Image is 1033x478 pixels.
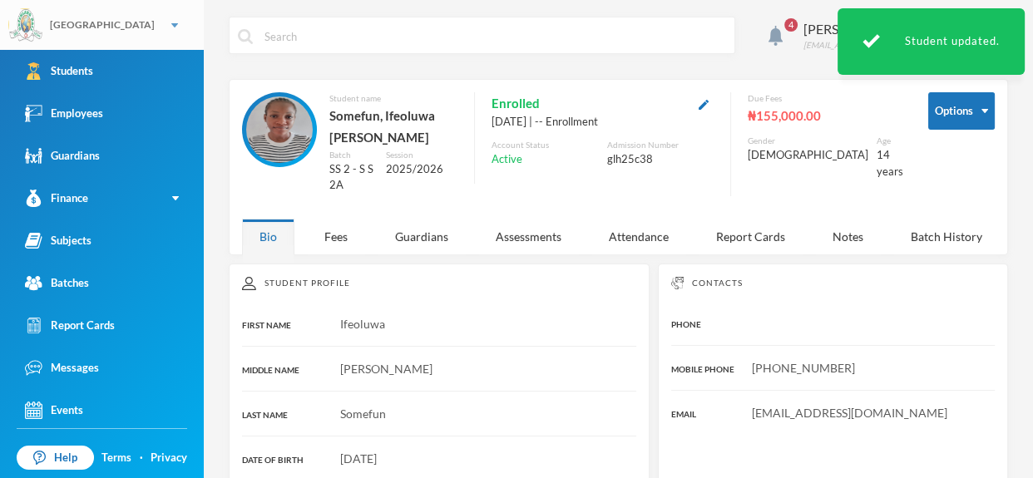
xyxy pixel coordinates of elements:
[877,147,903,180] div: 14 years
[386,161,457,178] div: 2025/2026
[748,147,868,164] div: [DEMOGRAPHIC_DATA]
[50,17,155,32] div: [GEOGRAPHIC_DATA]
[238,29,253,44] img: search
[329,149,373,161] div: Batch
[748,105,903,126] div: ₦155,000.00
[492,92,540,114] span: Enrolled
[263,17,726,55] input: Search
[25,190,88,207] div: Finance
[671,277,995,289] div: Contacts
[699,219,803,254] div: Report Cards
[748,92,903,105] div: Due Fees
[329,105,457,149] div: Somefun, Ifeoluwa [PERSON_NAME]
[893,219,1000,254] div: Batch History
[242,277,636,290] div: Student Profile
[101,450,131,466] a: Terms
[784,18,798,32] span: 4
[492,139,598,151] div: Account Status
[340,317,385,331] span: Ifeoluwa
[25,274,89,292] div: Batches
[307,219,365,254] div: Fees
[607,151,714,168] div: glh25c38
[671,319,701,329] span: PHONE
[25,402,83,419] div: Events
[928,92,995,130] button: Options
[246,96,313,163] img: STUDENT
[607,139,714,151] div: Admission Number
[752,406,947,420] span: [EMAIL_ADDRESS][DOMAIN_NAME]
[752,361,855,375] span: [PHONE_NUMBER]
[140,450,143,466] div: ·
[815,219,881,254] div: Notes
[151,450,187,466] a: Privacy
[694,94,714,113] button: Edit
[25,359,99,377] div: Messages
[25,105,103,122] div: Employees
[340,407,386,421] span: Somefun
[329,92,457,105] div: Student name
[591,219,686,254] div: Attendance
[838,8,1025,75] div: Student updated.
[340,451,377,466] span: [DATE]
[748,135,868,147] div: Gender
[877,135,903,147] div: Age
[25,317,115,334] div: Report Cards
[492,114,714,131] div: [DATE] | -- Enrollment
[25,62,93,80] div: Students
[25,232,91,249] div: Subjects
[492,151,522,168] span: Active
[803,39,943,52] div: [EMAIL_ADDRESS][DOMAIN_NAME]
[242,219,294,254] div: Bio
[378,219,466,254] div: Guardians
[17,446,94,471] a: Help
[340,362,432,376] span: [PERSON_NAME]
[329,161,373,194] div: SS 2 - S S 2A
[386,149,457,161] div: Session
[478,219,579,254] div: Assessments
[25,147,100,165] div: Guardians
[9,9,42,42] img: logo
